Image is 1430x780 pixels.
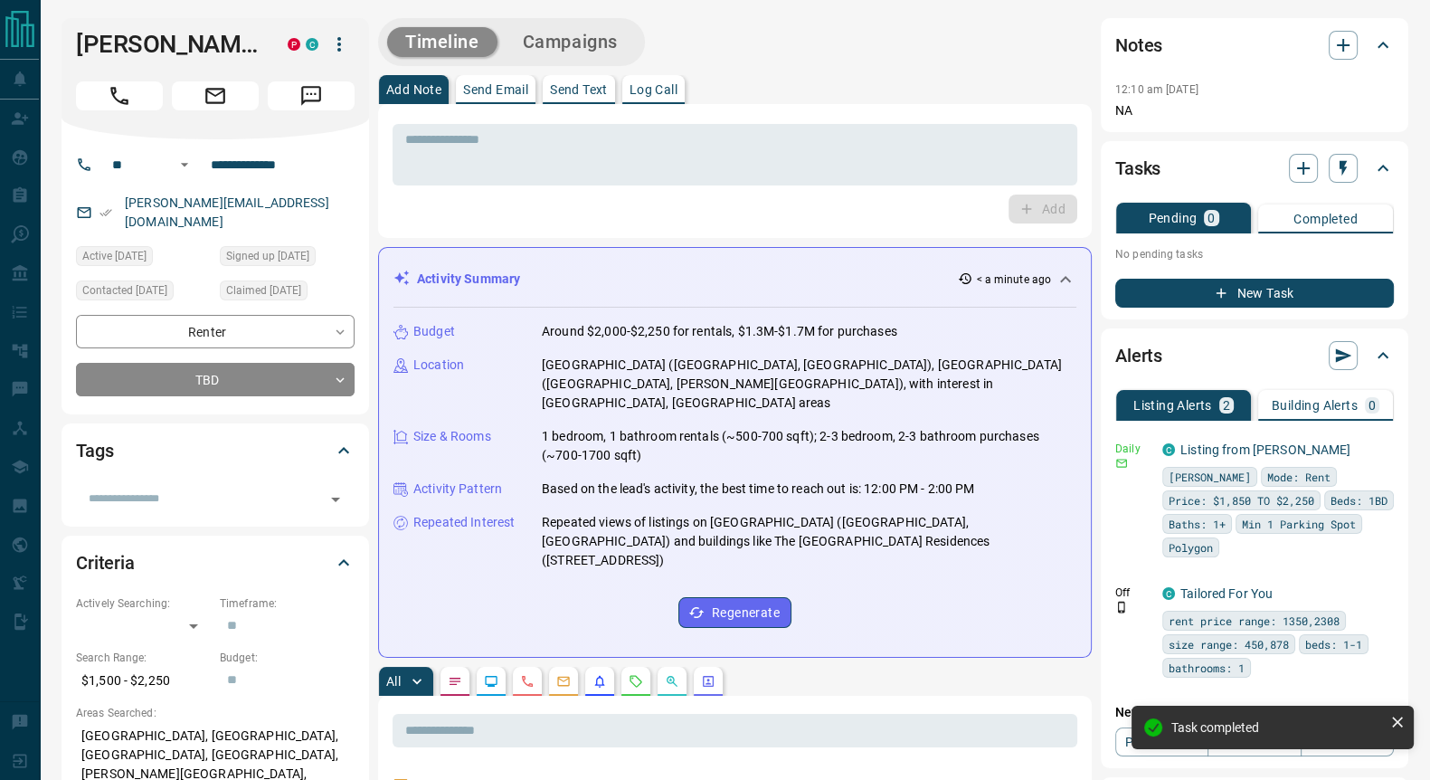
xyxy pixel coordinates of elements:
svg: Agent Actions [701,674,715,689]
p: Timeframe: [220,595,355,612]
div: Activity Summary< a minute ago [393,262,1076,296]
svg: Email [1115,457,1128,470]
p: Size & Rooms [413,427,491,446]
div: Notes [1115,24,1394,67]
p: Activity Summary [417,270,520,289]
p: Budget [413,322,455,341]
p: < a minute ago [976,271,1051,288]
div: property.ca [288,38,300,51]
button: Open [323,487,348,512]
div: Task completed [1171,720,1383,735]
div: Alerts [1115,334,1394,377]
p: Search Range: [76,650,211,666]
p: Send Text [550,83,608,96]
p: 1 bedroom, 1 bathroom rentals (~500-700 sqft); 2-3 bedroom, 2-3 bathroom purchases (~700-1700 sqft) [542,427,1076,465]
button: Regenerate [678,597,791,628]
svg: Notes [448,674,462,689]
p: Repeated Interest [413,513,515,532]
span: Min 1 Parking Spot [1242,515,1356,533]
div: condos.ca [1162,587,1175,600]
p: No pending tasks [1115,241,1394,268]
svg: Emails [556,674,571,689]
p: NA [1115,101,1394,120]
svg: Requests [629,674,643,689]
span: Mode: Rent [1267,468,1331,486]
button: Timeline [387,27,497,57]
svg: Listing Alerts [592,674,607,689]
h2: Tags [76,436,113,465]
h2: Criteria [76,548,135,577]
span: Beds: 1BD [1331,491,1387,509]
p: Listing Alerts [1133,399,1212,412]
svg: Email Verified [99,206,112,219]
span: Baths: 1+ [1169,515,1226,533]
span: Active [DATE] [82,247,147,265]
p: Repeated views of listings on [GEOGRAPHIC_DATA] ([GEOGRAPHIC_DATA], [GEOGRAPHIC_DATA]) and buildi... [542,513,1076,570]
span: size range: 450,878 [1169,635,1289,653]
svg: Calls [520,674,535,689]
svg: Opportunities [665,674,679,689]
a: [PERSON_NAME][EMAIL_ADDRESS][DOMAIN_NAME] [125,195,329,229]
span: Call [76,81,163,110]
p: 2 [1223,399,1230,412]
div: Thu Jun 12 2025 [220,281,355,306]
div: condos.ca [306,38,318,51]
div: Criteria [76,541,355,585]
button: Open [174,154,195,176]
p: Actively Searching: [76,595,211,612]
div: Tue Jun 10 2025 [220,246,355,271]
span: Email [172,81,259,110]
span: Signed up [DATE] [226,247,309,265]
p: Budget: [220,650,355,666]
p: Log Call [630,83,677,96]
span: Message [268,81,355,110]
span: Contacted [DATE] [82,281,167,300]
span: Price: $1,850 TO $2,250 [1169,491,1314,509]
p: Location [413,356,464,375]
h1: [PERSON_NAME] [76,30,260,59]
a: Listing from [PERSON_NAME] [1180,442,1350,457]
h2: Alerts [1115,341,1162,370]
p: Building Alerts [1272,399,1358,412]
p: Send Email [463,83,528,96]
svg: Push Notification Only [1115,601,1128,614]
p: 12:10 am [DATE] [1115,83,1198,96]
span: Polygon [1169,538,1213,556]
p: Based on the lead's activity, the best time to reach out is: 12:00 PM - 2:00 PM [542,480,974,499]
span: beds: 1-1 [1305,635,1362,653]
div: Thu Sep 18 2025 [76,246,211,271]
a: Property [1115,728,1208,756]
p: Off [1115,585,1151,601]
p: Add Note [386,83,441,96]
div: condos.ca [1162,443,1175,456]
div: Tasks [1115,147,1394,190]
h2: Notes [1115,31,1162,60]
h2: Tasks [1115,154,1160,183]
button: Campaigns [505,27,636,57]
div: Fri Jun 13 2025 [76,281,211,306]
a: Tailored For You [1180,586,1273,601]
button: New Task [1115,279,1394,308]
span: bathrooms: 1 [1169,659,1245,677]
p: 0 [1368,399,1376,412]
p: 0 [1207,212,1215,224]
span: [PERSON_NAME] [1169,468,1251,486]
p: Pending [1148,212,1197,224]
span: rent price range: 1350,2308 [1169,612,1340,630]
p: Daily [1115,441,1151,457]
p: All [386,675,401,688]
svg: Lead Browsing Activity [484,674,498,689]
p: [GEOGRAPHIC_DATA] ([GEOGRAPHIC_DATA], [GEOGRAPHIC_DATA]), [GEOGRAPHIC_DATA] ([GEOGRAPHIC_DATA], [... [542,356,1076,413]
div: TBD [76,363,355,396]
p: New Alert: [1115,703,1394,722]
p: Completed [1293,213,1358,225]
p: Areas Searched: [76,705,355,721]
div: Tags [76,429,355,472]
p: $1,500 - $2,250 [76,666,211,696]
div: Renter [76,315,355,348]
p: Activity Pattern [413,480,502,499]
span: Claimed [DATE] [226,281,301,300]
p: Around $2,000-$2,250 for rentals, $1.3M-$1.7M for purchases [542,322,897,341]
